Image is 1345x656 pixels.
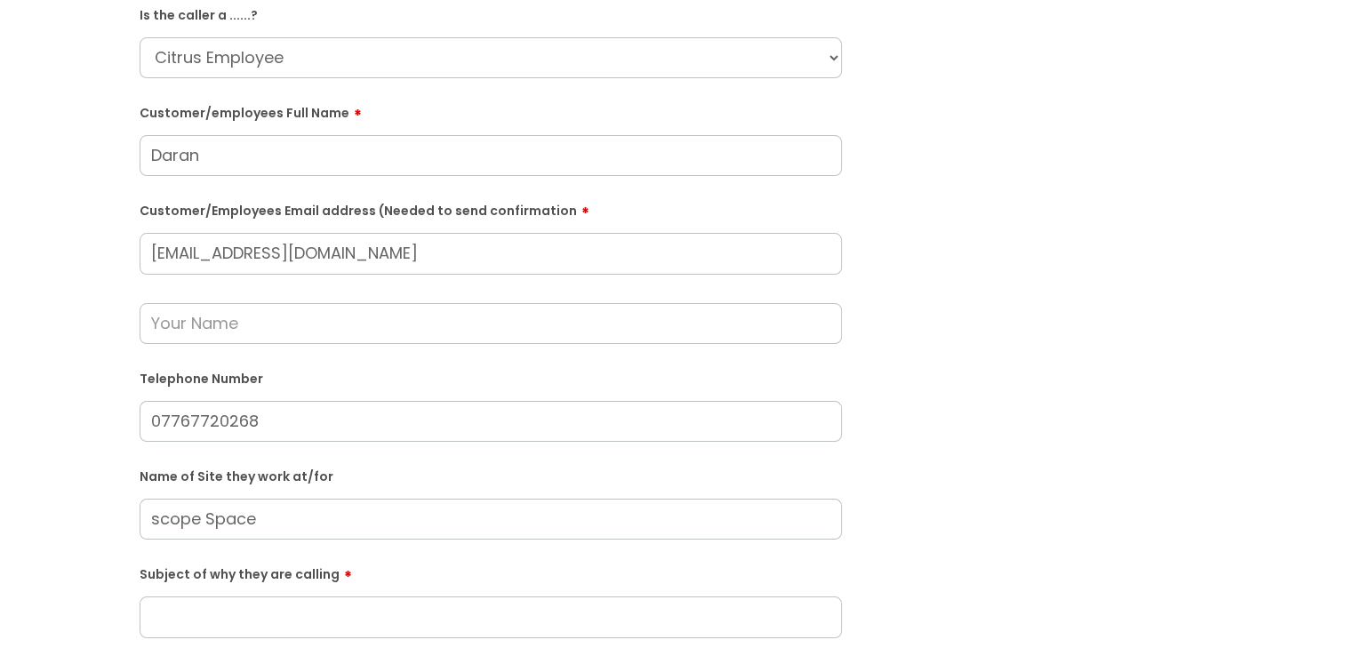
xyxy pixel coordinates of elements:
[140,100,842,121] label: Customer/employees Full Name
[140,303,842,344] input: Your Name
[140,233,842,274] input: Email
[140,4,842,23] label: Is the caller a ......?
[140,197,842,219] label: Customer/Employees Email address (Needed to send confirmation
[140,368,842,387] label: Telephone Number
[140,561,842,582] label: Subject of why they are calling
[140,466,842,484] label: Name of Site they work at/for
